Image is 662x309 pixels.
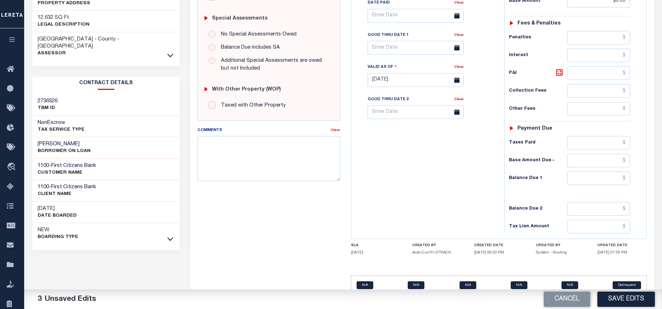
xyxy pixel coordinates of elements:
[351,251,363,255] span: [DATE]
[509,68,567,78] h6: P&I
[509,106,567,112] h6: Other Fees
[408,281,424,289] a: N/A
[567,31,630,44] input: $
[7,163,18,172] i: travel_explore
[511,281,527,289] a: N/A
[509,206,567,212] h6: Balance Due 2
[368,32,408,38] label: Good Thru Date 1
[38,205,77,212] h3: [DATE]
[38,98,58,105] h3: 2736526
[567,49,630,62] input: $
[38,227,78,234] h3: NEW
[51,163,96,168] span: First Citizens Bank
[597,292,655,307] button: Save Edits
[567,102,630,115] input: $
[38,184,49,190] span: 1100
[368,105,464,119] input: Enter Date
[38,234,78,241] p: Boarding Type
[38,184,96,191] h3: -
[509,158,567,163] h6: Base Amount Due
[567,220,630,233] input: $
[474,243,523,248] h4: CREATED DATE
[517,126,552,132] h6: Payment due
[351,243,400,248] h4: SLA
[38,163,49,168] span: 1100
[509,224,567,229] h6: Tax Lien Amount
[567,66,630,80] input: $
[368,97,408,103] label: Good Thru Date 2
[217,102,286,110] label: Taxed with Other Property
[536,243,585,248] h4: UPDATED BY
[217,31,297,39] label: No Special Assessments Owed
[509,35,567,40] h6: Penalties
[597,243,647,248] h4: UPDATED DATE
[217,57,329,73] label: Additional Special Assessments are owed but not Included
[536,250,585,255] h5: System - Routing
[51,184,96,190] span: First Citizens Bank
[509,88,567,94] h6: Collection Fees
[38,126,85,134] p: Tax Service Type
[613,281,641,289] a: Delinquent
[38,105,58,112] p: TBM ID
[454,1,464,5] a: Clear
[368,64,397,70] label: Valid as Of
[38,21,89,28] p: Legal Description
[474,250,523,255] h5: [DATE] 06:03 PM
[454,65,464,69] a: Clear
[38,119,85,126] h3: NonEscrow
[460,281,476,289] a: N/A
[38,162,96,169] h3: -
[38,36,174,50] h3: [GEOGRAPHIC_DATA] - County - [GEOGRAPHIC_DATA]
[212,87,281,93] h6: with Other Property (WOP)
[509,53,567,58] h6: Interest
[454,33,464,37] a: Clear
[38,148,91,155] p: BORROWER ON LOAN
[38,212,77,219] p: Date Boarded
[597,250,647,255] h5: [DATE] 01:55 PM
[217,44,280,52] label: Balance Due includes SA
[38,191,96,198] p: CLIENT Name
[567,84,630,98] input: $
[32,77,180,90] h2: CONTRACT details
[38,296,42,303] span: 3
[567,172,630,185] input: $
[412,250,462,255] h5: Auto-CurrYr-DTRACK
[45,296,96,303] span: Unsaved Edits
[331,129,340,132] a: Clear
[212,16,267,22] h6: Special Assessments
[357,281,373,289] a: N/A
[561,281,578,289] a: N/A
[567,202,630,216] input: $
[567,154,630,167] input: $
[197,128,222,134] label: Comments
[509,175,567,181] h6: Balance Due 1
[368,73,464,87] input: Enter Date
[368,41,464,55] input: Enter Date
[544,292,590,307] button: Cancel
[509,140,567,146] h6: Taxes Paid
[38,169,96,177] p: CUSTOMER Name
[567,136,630,150] input: $
[38,50,174,57] p: Assessor
[454,98,464,101] a: Clear
[412,243,462,248] h4: CREATED BY
[517,21,560,27] h6: Fees & Penalties
[38,141,91,148] h3: [PERSON_NAME]
[368,9,464,23] input: Enter Date
[38,14,89,21] h3: 12,632 SQ Ft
